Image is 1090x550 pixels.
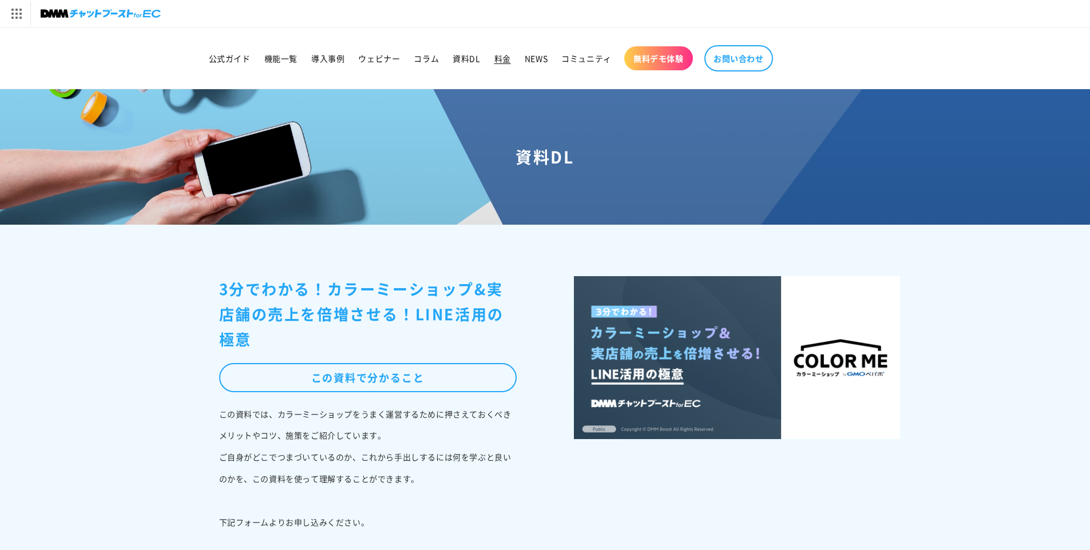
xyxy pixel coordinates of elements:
a: 機能一覧 [257,46,304,70]
a: 導入事例 [304,46,351,70]
p: ご自身がどこでつまづいているのか、これから手出しするには何を学ぶと良いのかを、この資料を使って理解することができます。 [219,447,517,490]
div: 資料DL [14,146,1076,167]
a: 資料DL [446,46,487,70]
span: 導入事例 [311,53,344,63]
a: ウェビナー [351,46,407,70]
img: チャットブーストforEC [41,6,161,22]
a: コラム [407,46,446,70]
a: NEWS [518,46,554,70]
a: 料金 [487,46,518,70]
span: 公式ガイド [209,53,251,63]
span: 資料DL [453,53,480,63]
span: ウェビナー [358,53,400,63]
span: 機能一覧 [264,53,298,63]
span: コミュニティ [561,53,612,63]
span: お問い合わせ [714,53,764,63]
a: 公式ガイド [202,46,257,70]
img: 3分でわかる！カラーミーショップ&実店舗の売上を倍増させる！LINE活用の極意 [574,276,900,439]
img: サービス [2,2,30,26]
a: コミュニティ [554,46,619,70]
a: 無料デモ体験 [624,46,693,70]
a: お問い合わせ [704,45,773,71]
span: 料金 [494,53,511,63]
p: 下記フォームよりお申し込みください。 [219,512,517,533]
div: この資料で分かること [219,363,517,392]
p: この資料では、カラーミーショップをうまく運営するために押さえておくべきメリットやコツ、施策をご紹介しています。 [219,404,517,447]
span: 無料デモ体験 [633,53,684,63]
span: コラム [414,53,439,63]
span: NEWS [525,53,548,63]
h1: 3分でわかる！カラーミーショップ&実店舗の売上を倍増させる！LINE活用の極意 [219,276,517,352]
